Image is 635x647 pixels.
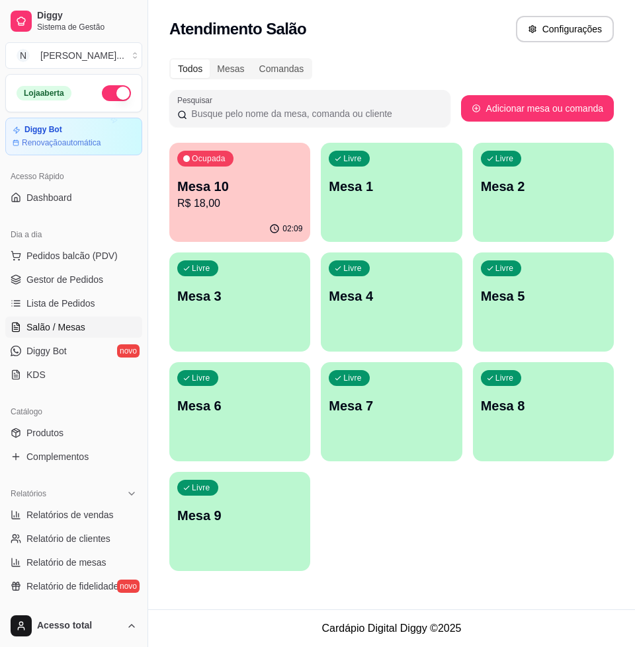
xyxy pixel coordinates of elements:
footer: Cardápio Digital Diggy © 2025 [148,609,635,647]
span: Relatório de fidelidade [26,580,118,593]
p: Mesa 8 [481,397,606,415]
a: Salão / Mesas [5,317,142,338]
span: Relatórios [11,488,46,499]
a: Diggy Botnovo [5,340,142,362]
p: Livre [192,373,210,383]
p: Mesa 4 [329,287,454,305]
div: Mesas [210,59,251,78]
span: Produtos [26,426,63,439]
p: Mesa 6 [177,397,302,415]
p: 02:09 [282,223,302,234]
h2: Atendimento Salão [169,19,306,40]
span: Pedidos balcão (PDV) [26,249,118,262]
p: Livre [495,153,514,164]
div: Todos [171,59,210,78]
span: Lista de Pedidos [26,297,95,310]
button: LivreMesa 9 [169,472,310,571]
a: Relatório de mesas [5,552,142,573]
article: Diggy Bot [24,125,62,135]
a: Dashboard [5,187,142,208]
p: R$ 18,00 [177,196,302,211]
a: Relatórios de vendas [5,504,142,525]
a: Relatório de fidelidadenovo [5,576,142,597]
button: Alterar Status [102,85,131,101]
span: Diggy Bot [26,344,67,358]
span: Sistema de Gestão [37,22,137,32]
span: Complementos [26,450,89,463]
p: Mesa 10 [177,177,302,196]
button: Acesso total [5,610,142,642]
a: DiggySistema de Gestão [5,5,142,37]
p: Livre [343,153,362,164]
a: KDS [5,364,142,385]
a: Relatório de clientes [5,528,142,549]
article: Renovação automática [22,137,101,148]
span: Salão / Mesas [26,321,85,334]
p: Livre [192,263,210,274]
div: Acesso Rápido [5,166,142,187]
p: Livre [343,263,362,274]
span: Acesso total [37,620,121,632]
p: Mesa 2 [481,177,606,196]
a: Gestor de Pedidos [5,269,142,290]
a: Complementos [5,446,142,467]
button: Adicionar mesa ou comanda [461,95,614,122]
p: Mesa 3 [177,287,302,305]
p: Mesa 9 [177,506,302,525]
span: Diggy [37,10,137,22]
button: LivreMesa 7 [321,362,462,461]
p: Ocupada [192,153,226,164]
p: Mesa 5 [481,287,606,305]
button: LivreMesa 6 [169,362,310,461]
a: Diggy BotRenovaçãoautomática [5,118,142,155]
p: Livre [495,373,514,383]
a: Produtos [5,422,142,443]
a: Lista de Pedidos [5,293,142,314]
label: Pesquisar [177,95,217,106]
button: LivreMesa 3 [169,252,310,352]
span: KDS [26,368,46,381]
p: Livre [495,263,514,274]
button: Pedidos balcão (PDV) [5,245,142,266]
div: [PERSON_NAME] ... [40,49,124,62]
p: Livre [343,373,362,383]
p: Livre [192,482,210,493]
span: N [17,49,30,62]
p: Mesa 7 [329,397,454,415]
input: Pesquisar [187,107,442,120]
button: Select a team [5,42,142,69]
span: Dashboard [26,191,72,204]
span: Gestor de Pedidos [26,273,103,286]
span: Relatório de clientes [26,532,110,545]
button: LivreMesa 1 [321,143,462,242]
span: Relatório de mesas [26,556,106,569]
div: Comandas [252,59,312,78]
button: LivreMesa 8 [473,362,614,461]
button: LivreMesa 2 [473,143,614,242]
span: Relatórios de vendas [26,508,114,521]
button: Configurações [516,16,614,42]
button: LivreMesa 4 [321,252,462,352]
div: Catálogo [5,401,142,422]
button: OcupadaMesa 10R$ 18,0002:09 [169,143,310,242]
p: Mesa 1 [329,177,454,196]
div: Loja aberta [17,86,71,100]
div: Dia a dia [5,224,142,245]
button: LivreMesa 5 [473,252,614,352]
